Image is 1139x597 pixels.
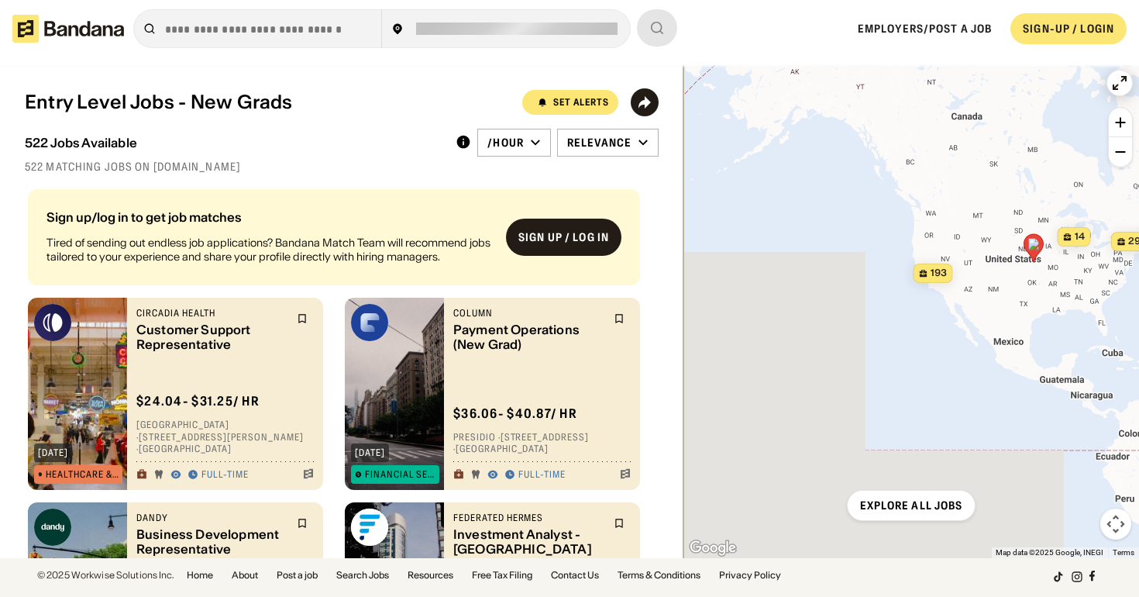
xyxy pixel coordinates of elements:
[453,323,604,352] div: Payment Operations (New Grad)
[487,136,524,150] div: /hour
[136,323,287,352] div: Customer Support Representative
[201,469,249,481] div: Full-time
[277,571,318,580] a: Post a job
[187,571,213,580] a: Home
[355,448,385,457] div: [DATE]
[472,571,532,580] a: Free Tax Filing
[37,571,174,580] div: © 2025 Workwise Solutions Inc.
[453,307,604,319] div: column
[136,512,287,524] div: Dandy
[551,571,599,580] a: Contact Us
[618,571,700,580] a: Terms & Conditions
[553,98,609,107] div: Set Alerts
[687,538,738,558] img: Google
[453,431,631,455] div: Presidio · [STREET_ADDRESS] · [GEOGRAPHIC_DATA]
[1113,548,1134,557] a: Terms (opens in new tab)
[38,448,68,457] div: [DATE]
[136,307,287,319] div: Circadia Health
[25,160,659,174] div: 522 matching jobs on [DOMAIN_NAME]
[931,267,947,280] span: 193
[12,15,124,43] img: Bandana logotype
[46,470,119,479] div: Healthcare & Mental Health
[1075,230,1085,243] span: 14
[518,230,609,244] div: Sign up / Log in
[858,22,992,36] a: Employers/Post a job
[351,509,388,546] img: Federated Hermes logo
[25,183,659,558] div: grid
[453,405,577,422] div: $ 36.06 - $40.87 / hr
[1023,22,1114,36] div: SIGN-UP / LOGIN
[860,500,963,511] div: Explore all jobs
[336,571,389,580] a: Search Jobs
[351,304,388,341] img: column logo
[34,304,71,341] img: Circadia Health logo
[136,527,287,557] div: Business Development Representative
[567,136,631,150] div: Relevance
[518,469,566,481] div: Full-time
[687,538,738,558] a: Open this area in Google Maps (opens a new window)
[136,419,314,456] div: [GEOGRAPHIC_DATA] · [STREET_ADDRESS][PERSON_NAME] · [GEOGRAPHIC_DATA]
[25,91,293,114] div: Entry Level Jobs - New Grads
[46,236,494,264] div: Tired of sending out endless job applications? Bandana Match Team will recommend jobs tailored to...
[453,512,604,524] div: Federated Hermes
[408,571,453,580] a: Resources
[46,211,494,223] div: Sign up/log in to get job matches
[996,548,1103,557] span: Map data ©2025 Google, INEGI
[25,136,137,150] div: 522 Jobs Available
[136,394,260,410] div: $ 24.04 - $31.25 / hr
[719,571,781,580] a: Privacy Policy
[365,470,435,479] div: Financial Services
[232,571,258,580] a: About
[1100,509,1131,540] button: Map camera controls
[34,509,71,546] img: Dandy logo
[453,527,604,557] div: Investment Analyst - [GEOGRAPHIC_DATA]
